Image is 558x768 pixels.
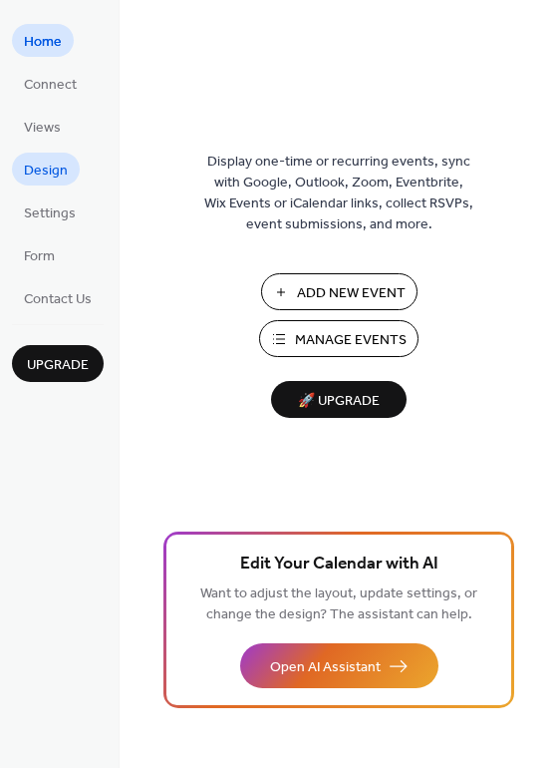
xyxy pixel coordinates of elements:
span: 🚀 Upgrade [283,388,395,415]
span: Add New Event [297,283,406,304]
span: Edit Your Calendar with AI [240,551,438,578]
span: Design [24,161,68,182]
span: Connect [24,75,77,96]
span: Manage Events [295,330,407,351]
a: Views [12,110,73,143]
button: Add New Event [261,273,418,310]
span: Display one-time or recurring events, sync with Google, Outlook, Zoom, Eventbrite, Wix Events or ... [204,152,473,235]
span: Contact Us [24,289,92,310]
a: Contact Us [12,281,104,314]
a: Form [12,238,67,271]
button: 🚀 Upgrade [271,381,407,418]
a: Connect [12,67,89,100]
span: Want to adjust the layout, update settings, or change the design? The assistant can help. [200,580,477,628]
a: Design [12,153,80,186]
span: Views [24,118,61,139]
span: Form [24,246,55,267]
span: Settings [24,203,76,224]
a: Home [12,24,74,57]
span: Upgrade [27,355,89,376]
button: Manage Events [259,320,418,357]
button: Open AI Assistant [240,643,438,688]
span: Open AI Assistant [270,657,381,678]
span: Home [24,32,62,53]
a: Settings [12,195,88,228]
button: Upgrade [12,345,104,382]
